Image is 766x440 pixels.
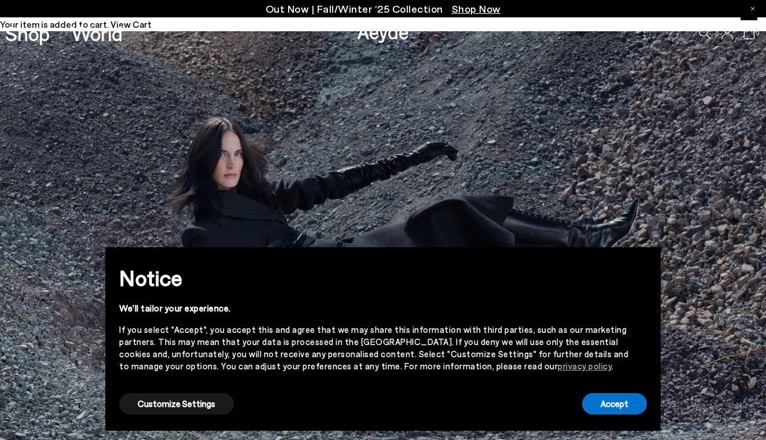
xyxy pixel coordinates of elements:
[357,19,409,43] a: Aeyde
[755,30,761,36] span: 0
[743,27,755,39] a: 0
[119,393,234,415] button: Customize Settings
[119,263,628,293] h2: Notice
[5,23,50,43] a: Shop
[119,302,628,314] div: We'll tailor your experience.
[119,324,628,372] div: If you select "Accept", you accept this and agree that we may share this information with third p...
[638,256,646,273] span: ×
[628,251,656,278] button: Close this notice
[266,2,501,16] p: Out Now | Fall/Winter ‘25 Collection
[582,393,647,415] button: Accept
[452,2,501,15] span: Navigate to /collections/new-in
[558,361,612,371] a: privacy policy
[71,23,123,43] a: World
